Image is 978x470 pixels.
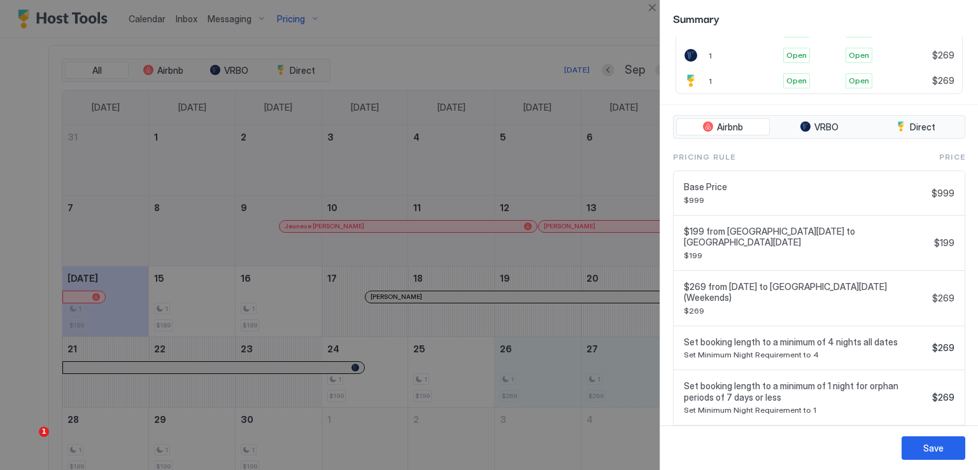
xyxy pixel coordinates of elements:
[709,76,712,86] span: 1
[814,121,839,133] span: VRBO
[772,118,866,136] button: VRBO
[684,336,927,348] span: Set booking length to a minimum of 4 nights all dates
[684,380,927,403] span: Set booking length to a minimum of 1 night for orphan periods of 7 days or less
[673,151,735,163] span: Pricing Rule
[849,50,869,61] span: Open
[932,392,954,403] span: $269
[934,237,954,249] span: $199
[684,226,929,248] span: $199 from [GEOGRAPHIC_DATA][DATE] to [GEOGRAPHIC_DATA][DATE]
[684,281,927,303] span: $269 from [DATE] to [GEOGRAPHIC_DATA][DATE] (Weekends)
[709,51,712,60] span: 1
[932,293,954,304] span: $269
[684,251,929,260] span: $199
[868,118,962,136] button: Direct
[786,50,807,61] span: Open
[13,427,43,457] iframe: Intercom live chat
[684,405,927,415] span: Set Minimum Night Requirement to 1
[717,121,743,133] span: Airbnb
[684,195,926,205] span: $999
[932,342,954,354] span: $269
[923,441,944,455] div: Save
[932,75,954,86] span: $269
[673,115,965,139] div: tab-group
[786,75,807,86] span: Open
[673,10,965,26] span: Summary
[910,121,935,133] span: Direct
[684,350,927,359] span: Set Minimum Night Requirement to 4
[932,50,954,61] span: $269
[684,306,927,315] span: $269
[849,75,869,86] span: Open
[676,118,770,136] button: Airbnb
[684,181,926,193] span: Base Price
[902,436,965,460] button: Save
[939,151,965,163] span: Price
[932,188,954,199] span: $999
[39,427,49,437] span: 1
